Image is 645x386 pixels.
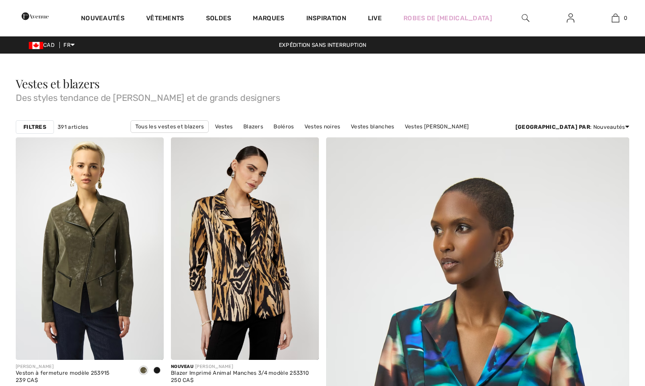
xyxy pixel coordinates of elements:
a: Nouveautés [81,14,125,24]
span: CAD [29,42,58,48]
span: 0 [624,14,627,22]
img: Mes infos [567,13,574,23]
a: Marques [253,14,284,24]
iframe: Ouvre un widget dans lequel vous pouvez trouver plus d’informations [588,318,636,341]
a: Vestes [PERSON_NAME] [400,121,474,132]
a: Boléros [269,121,298,132]
a: Vestes noires [300,121,345,132]
a: Tous les vestes et blazers [130,120,209,133]
strong: Filtres [23,123,46,131]
img: Veston à fermeture modèle 253915. Avocat [16,137,164,360]
div: [PERSON_NAME] [171,363,309,370]
img: Mon panier [612,13,619,23]
a: Vestes [PERSON_NAME] [242,133,315,145]
div: Veston à fermeture modèle 253915 [16,370,110,377]
a: Robes de [MEDICAL_DATA] [403,14,492,23]
span: Nouveau [171,364,193,369]
span: Inspiration [306,14,346,24]
div: Avocado [137,363,150,378]
span: 250 CA$ [171,377,193,383]
img: 1ère Avenue [22,7,49,25]
span: 239 CA$ [16,377,38,383]
div: [PERSON_NAME] [16,363,110,370]
a: Live [368,14,382,23]
div: : Nouveautés [515,123,629,131]
a: Soldes [206,14,232,24]
span: Vestes et blazers [16,76,100,91]
a: 0 [593,13,637,23]
a: Vestes blanches [346,121,399,132]
img: Canadian Dollar [29,42,43,49]
div: Blazer Imprimé Animal Manches 3/4 modèle 253310 [171,370,309,377]
a: Se connecter [560,13,582,24]
span: FR [63,42,75,48]
div: Black [150,363,164,378]
a: Vestes bleues [316,133,362,145]
a: Vêtements [146,14,184,24]
a: Blazers [239,121,268,132]
strong: [GEOGRAPHIC_DATA] par [515,124,590,130]
img: Blazer Imprimé Animal Manches 3/4 modèle 253310. Noir/Or [171,137,319,360]
a: Vestes [211,121,237,132]
span: Des styles tendance de [PERSON_NAME] et de grands designers [16,90,629,102]
span: 391 articles [58,123,89,131]
img: recherche [522,13,529,23]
